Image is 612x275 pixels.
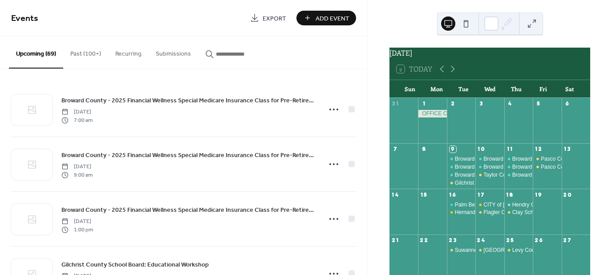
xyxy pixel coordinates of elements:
[455,201,589,209] div: Palm Beach Tax Collector & Property Appraiser: Webinar
[447,155,475,163] div: Broward County - 2025 Financial Wellness Special Medicare Insurance Class for Pre-Retirees / Medi...
[475,155,504,163] div: Broward County - 2025 Financial Wellness Special Medicare Insurance Class for Pre-Retirees / Medi...
[530,80,556,98] div: Fri
[475,247,504,254] div: Hamilton County School District: Educational Workshop
[447,163,475,171] div: Broward County - 2025 Financial Wellness Special Medicare Insurance Class for Pre-Retirees / Medi...
[450,191,456,198] div: 16
[478,191,485,198] div: 17
[61,96,316,105] span: Broward County - 2025 Financial Wellness Special Medicare Insurance Class for Pre-Retirees / Medi...
[392,146,399,153] div: 7
[504,163,533,171] div: Broward County - 2025 Financial Wellness Special Medicare Insurance Class for Pre-Retirees / Medi...
[507,101,514,107] div: 4
[447,171,475,179] div: Broward County - 2025 Financial Wellness Special Medicare Insurance Class for Pre-Retirees / Medi...
[61,108,93,116] span: [DATE]
[421,101,427,107] div: 1
[63,36,108,68] button: Past (100+)
[421,191,427,198] div: 15
[392,191,399,198] div: 14
[61,95,316,105] a: Broward County - 2025 Financial Wellness Special Medicare Insurance Class for Pre-Retirees / Medi...
[533,163,561,171] div: Pasco County Government & Sheriff: Educational Workshop
[263,14,286,23] span: Export
[61,226,93,234] span: 1:00 pm
[475,171,504,179] div: Taylor County School Board: Educational Workshop
[61,150,316,160] a: Broward County - 2025 Financial Wellness Special Medicare Insurance Class for Pre-Retirees / Medi...
[504,201,533,209] div: Hendry County BOCC: Educational Workshop
[418,110,446,117] div: OFFICE CLOSED
[447,179,475,187] div: Gilchrist County School Board: Educational Workshop
[296,11,356,25] button: Add Event
[503,80,530,98] div: Thu
[504,209,533,216] div: Clay School Board: Educational Workshop
[61,218,93,226] span: [DATE]
[535,101,542,107] div: 5
[455,247,588,254] div: Suwannee County School Board: Educational Workshop
[61,205,316,215] a: Broward County - 2025 Financial Wellness Special Medicare Insurance Class for Pre-Retirees / Medi...
[450,80,477,98] div: Tue
[392,101,399,107] div: 31
[564,101,571,107] div: 6
[61,171,93,179] span: 9:00 am
[507,191,514,198] div: 18
[447,201,475,209] div: Palm Beach Tax Collector & Property Appraiser: Webinar
[455,209,544,216] div: Hernando County Govt: WORKSHOP
[483,209,605,216] div: Flagler County Government: Educational Workshop
[455,179,583,187] div: Gilchrist County School Board: Educational Workshop
[564,237,571,244] div: 27
[61,116,93,124] span: 7:00 am
[504,171,533,179] div: Broward County - 2025 Financial Wellness Special Medicare Insurance Class for Pre-Retirees / Medi...
[535,146,542,153] div: 12
[11,10,38,27] span: Events
[478,146,485,153] div: 10
[483,247,595,254] div: [GEOGRAPHIC_DATA]: Educational Workshop
[475,163,504,171] div: Broward County - 2025 Financial Wellness Special Medicare Insurance Class for Pre-Retirees / Medi...
[447,209,475,216] div: Hernando County Govt: WORKSHOP
[421,237,427,244] div: 22
[535,191,542,198] div: 19
[421,146,427,153] div: 8
[556,80,583,98] div: Sat
[564,146,571,153] div: 13
[535,237,542,244] div: 26
[475,201,504,209] div: CITY of PALM COAST: Educational Workshop
[149,36,198,68] button: Submissions
[477,80,503,98] div: Wed
[504,155,533,163] div: Broward County - 2025 Financial Wellness Special Medicare Insurance Class for Pre-Retirees / Medi...
[447,247,475,254] div: Suwannee County School Board: Educational Workshop
[61,163,93,171] span: [DATE]
[392,237,399,244] div: 21
[507,237,514,244] div: 25
[108,36,149,68] button: Recurring
[61,151,316,160] span: Broward County - 2025 Financial Wellness Special Medicare Insurance Class for Pre-Retirees / Medi...
[450,101,456,107] div: 2
[533,155,561,163] div: Pasco County Government & Sheriff: Educational Workshop
[507,146,514,153] div: 11
[61,206,316,215] span: Broward County - 2025 Financial Wellness Special Medicare Insurance Class for Pre-Retirees / Medi...
[450,237,456,244] div: 23
[478,237,485,244] div: 24
[243,11,293,25] a: Export
[61,259,209,270] a: Gilchrist County School Board: Educational Workshop
[483,171,606,179] div: Taylor County School Board: Educational Workshop
[389,48,590,58] div: [DATE]
[397,80,423,98] div: Sun
[423,80,450,98] div: Mon
[9,36,63,69] button: Upcoming (69)
[564,191,571,198] div: 20
[450,146,456,153] div: 9
[504,247,533,254] div: Levy County School Board: Educational Workshop
[316,14,349,23] span: Add Event
[478,101,485,107] div: 3
[475,209,504,216] div: Flagler County Government: Educational Workshop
